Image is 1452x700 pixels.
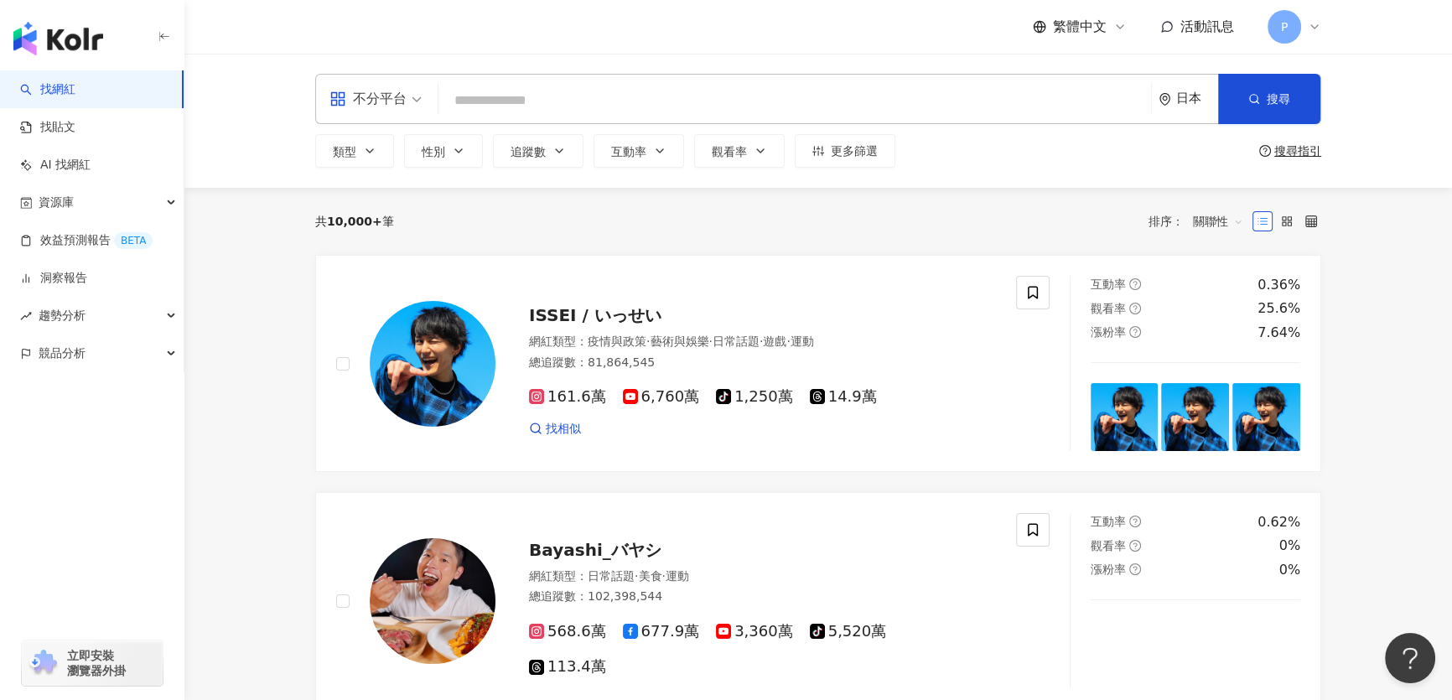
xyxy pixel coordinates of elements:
[1091,563,1126,576] span: 漲粉率
[712,145,747,158] span: 觀看率
[529,589,996,605] div: 總追蹤數 ： 102,398,544
[594,134,684,168] button: 互動率
[20,119,75,136] a: 找貼文
[20,310,32,322] span: rise
[22,640,163,686] a: chrome extension立即安裝 瀏覽器外掛
[708,334,712,348] span: ·
[646,334,650,348] span: ·
[39,184,74,221] span: 資源庫
[1274,144,1321,158] div: 搜尋指引
[694,134,785,168] button: 觀看率
[1258,276,1300,294] div: 0.36%
[1091,620,1159,688] img: post-image
[493,134,583,168] button: 追蹤數
[1258,324,1300,342] div: 7.64%
[529,623,606,640] span: 568.6萬
[1258,299,1300,318] div: 25.6%
[661,569,665,583] span: ·
[810,623,887,640] span: 5,520萬
[1176,91,1218,106] div: 日本
[1091,515,1126,528] span: 互動率
[786,334,790,348] span: ·
[831,144,878,158] span: 更多篩選
[1129,540,1141,552] span: question-circle
[511,145,546,158] span: 追蹤數
[1091,539,1126,552] span: 觀看率
[588,569,635,583] span: 日常話題
[623,388,700,406] span: 6,760萬
[370,538,495,664] img: KOL Avatar
[810,388,877,406] span: 14.9萬
[546,421,581,438] span: 找相似
[20,270,87,287] a: 洞察報告
[716,388,793,406] span: 1,250萬
[1161,620,1229,688] img: post-image
[623,623,700,640] span: 677.9萬
[1129,278,1141,290] span: question-circle
[1129,303,1141,314] span: question-circle
[1159,93,1171,106] span: environment
[760,334,763,348] span: ·
[529,334,996,350] div: 網紅類型 ：
[713,334,760,348] span: 日常話題
[329,91,346,107] span: appstore
[333,145,356,158] span: 類型
[39,334,86,372] span: 競品分析
[763,334,786,348] span: 遊戲
[1258,513,1300,531] div: 0.62%
[1129,516,1141,527] span: question-circle
[1091,302,1126,315] span: 觀看率
[588,334,646,348] span: 疫情與政策
[422,145,445,158] span: 性別
[20,81,75,98] a: search找網紅
[13,22,103,55] img: logo
[327,215,382,228] span: 10,000+
[1091,325,1126,339] span: 漲粉率
[529,568,996,585] div: 網紅類型 ：
[1193,208,1243,235] span: 關聯性
[315,215,394,228] div: 共 筆
[1267,92,1290,106] span: 搜尋
[1149,208,1252,235] div: 排序：
[67,648,126,678] span: 立即安裝 瀏覽器外掛
[1232,383,1300,451] img: post-image
[1259,145,1271,157] span: question-circle
[716,623,793,640] span: 3,360萬
[1281,18,1288,36] span: P
[39,297,86,334] span: 趨勢分析
[404,134,483,168] button: 性別
[1091,277,1126,291] span: 互動率
[329,86,407,112] div: 不分平台
[1091,383,1159,451] img: post-image
[1129,563,1141,575] span: question-circle
[529,658,606,676] span: 113.4萬
[1385,633,1435,683] iframe: Help Scout Beacon - Open
[20,157,91,174] a: AI 找網紅
[1232,620,1300,688] img: post-image
[1129,326,1141,338] span: question-circle
[611,145,646,158] span: 互動率
[27,650,60,677] img: chrome extension
[795,134,895,168] button: 更多篩選
[666,569,689,583] span: 運動
[370,301,495,427] img: KOL Avatar
[315,255,1321,472] a: KOL AvatarISSEI / いっせい網紅類型：疫情與政策·藝術與娛樂·日常話題·遊戲·運動總追蹤數：81,864,545161.6萬6,760萬1,250萬14.9萬找相似互動率ques...
[529,540,661,560] span: Bayashi_バヤシ
[1279,561,1300,579] div: 0%
[529,421,581,438] a: 找相似
[20,232,153,249] a: 效益預測報告BETA
[635,569,638,583] span: ·
[315,134,394,168] button: 類型
[1161,383,1229,451] img: post-image
[529,388,606,406] span: 161.6萬
[791,334,814,348] span: 運動
[529,305,661,325] span: ISSEI / いっせい
[638,569,661,583] span: 美食
[1218,74,1320,124] button: 搜尋
[650,334,708,348] span: 藝術與娛樂
[1279,537,1300,555] div: 0%
[1053,18,1107,36] span: 繁體中文
[529,355,996,371] div: 總追蹤數 ： 81,864,545
[1180,18,1234,34] span: 活動訊息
